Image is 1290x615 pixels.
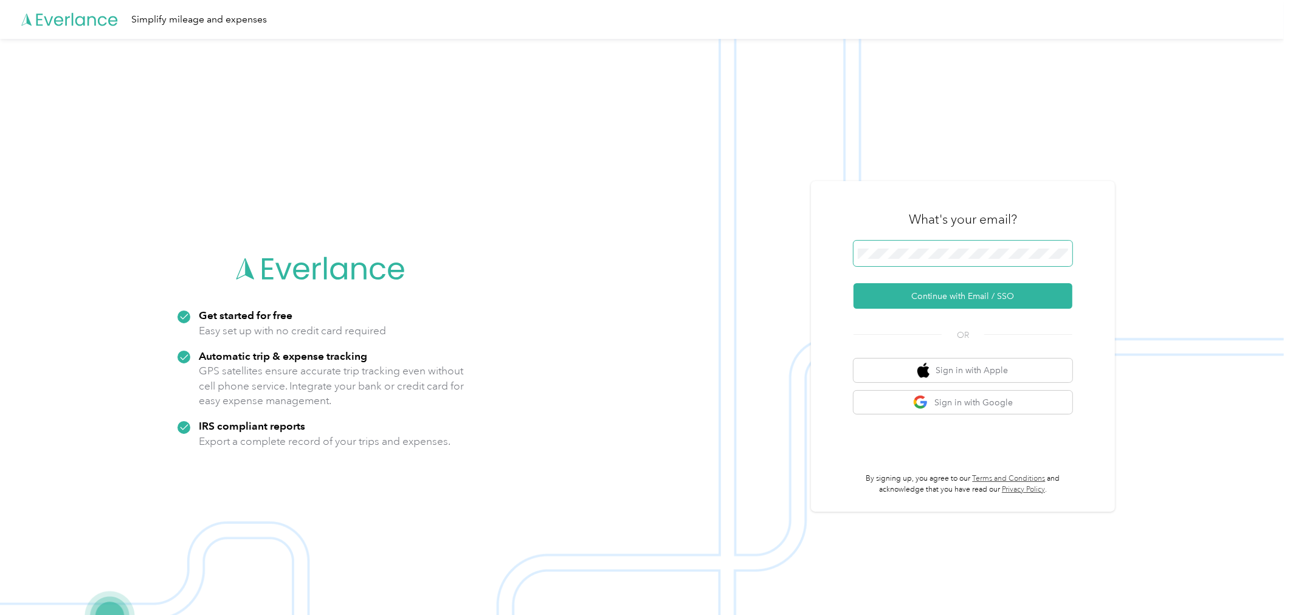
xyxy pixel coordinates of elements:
p: Easy set up with no credit card required [199,323,386,338]
span: OR [942,329,984,342]
img: google logo [913,395,928,410]
strong: Automatic trip & expense tracking [199,349,367,362]
button: Continue with Email / SSO [854,283,1072,309]
img: apple logo [917,363,930,378]
p: By signing up, you agree to our and acknowledge that you have read our . [854,473,1072,495]
button: google logoSign in with Google [854,391,1072,414]
a: Privacy Policy [1002,485,1045,494]
h3: What's your email? [909,211,1017,228]
div: Simplify mileage and expenses [131,12,267,27]
button: apple logoSign in with Apple [854,359,1072,382]
a: Terms and Conditions [973,474,1046,483]
strong: Get started for free [199,309,292,321]
p: GPS satellites ensure accurate trip tracking even without cell phone service. Integrate your bank... [199,363,464,408]
p: Export a complete record of your trips and expenses. [199,434,450,449]
strong: IRS compliant reports [199,419,305,432]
